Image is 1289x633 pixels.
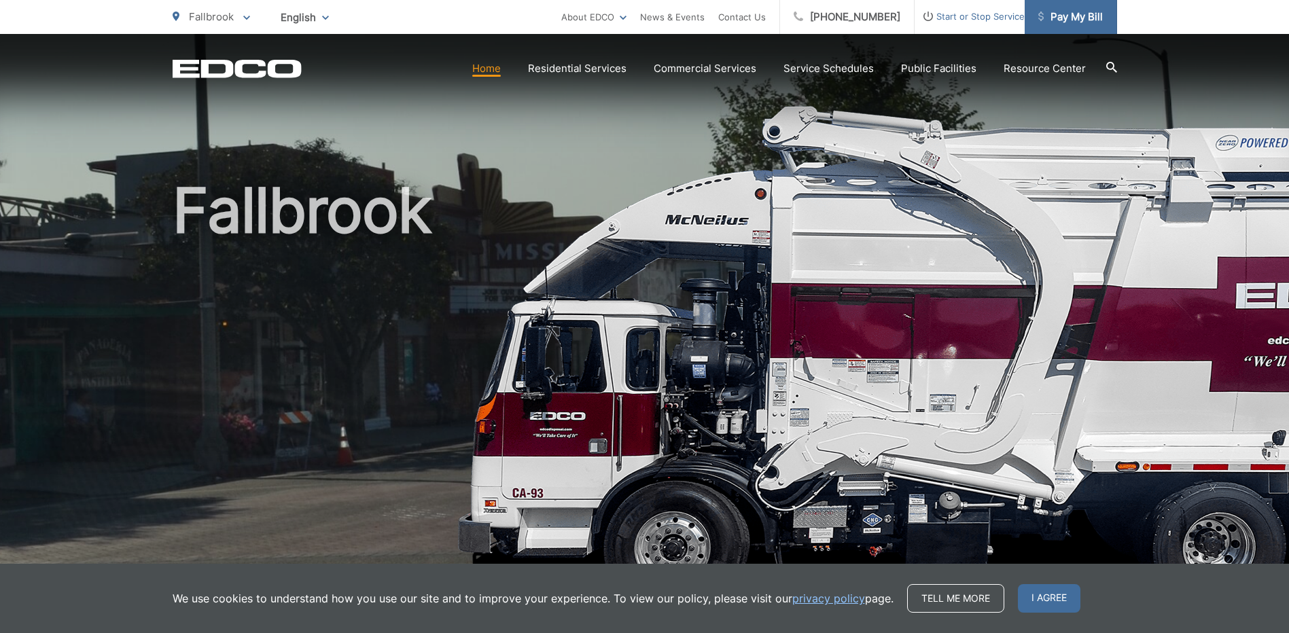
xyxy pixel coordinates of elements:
a: Resource Center [1004,60,1086,77]
a: EDCD logo. Return to the homepage. [173,59,302,78]
a: Commercial Services [654,60,756,77]
a: News & Events [640,9,705,25]
a: Contact Us [718,9,766,25]
span: I agree [1018,584,1080,613]
a: Service Schedules [783,60,874,77]
a: Public Facilities [901,60,976,77]
a: Tell me more [907,584,1004,613]
h1: Fallbrook [173,177,1117,607]
span: Pay My Bill [1038,9,1103,25]
p: We use cookies to understand how you use our site and to improve your experience. To view our pol... [173,590,894,607]
a: Home [472,60,501,77]
a: Residential Services [528,60,626,77]
span: Fallbrook [189,10,234,23]
a: privacy policy [792,590,865,607]
span: English [270,5,339,29]
a: About EDCO [561,9,626,25]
